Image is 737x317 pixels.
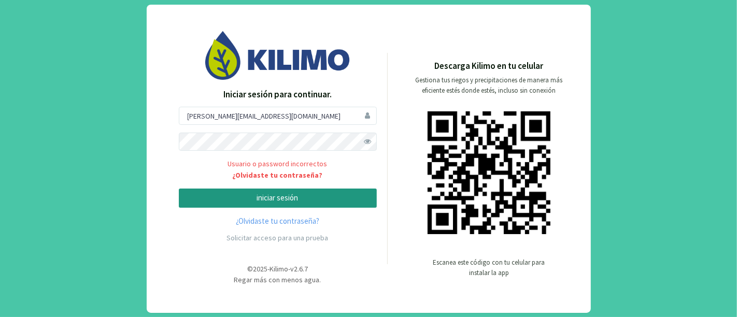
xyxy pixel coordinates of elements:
a: ¿Olvidaste tu contraseña? [179,170,377,181]
span: - [267,264,270,273]
a: ¿Olvidaste tu contraseña? [179,215,377,227]
p: Descarga Kilimo en tu celular [435,60,544,73]
a: Solicitar acceso para una prueba [227,233,329,242]
span: © [247,264,253,273]
input: Usuario [179,107,377,125]
p: Iniciar sesión para continuar. [179,88,377,102]
span: v2.6.7 [290,264,308,273]
span: 2025 [253,264,267,273]
p: Escanea este código con tu celular para instalar la app [432,257,546,278]
img: qr code [428,111,550,234]
span: Regar más con menos agua. [234,275,321,284]
button: iniciar sesión [179,189,377,208]
span: - [288,264,290,273]
img: Image [205,31,350,79]
p: Gestiona tus riegos y precipitaciones de manera más eficiente estés donde estés, incluso sin cone... [409,75,569,96]
p: iniciar sesión [188,192,368,204]
span: Kilimo [270,264,288,273]
span: Usuario o password incorrectos [179,159,377,181]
